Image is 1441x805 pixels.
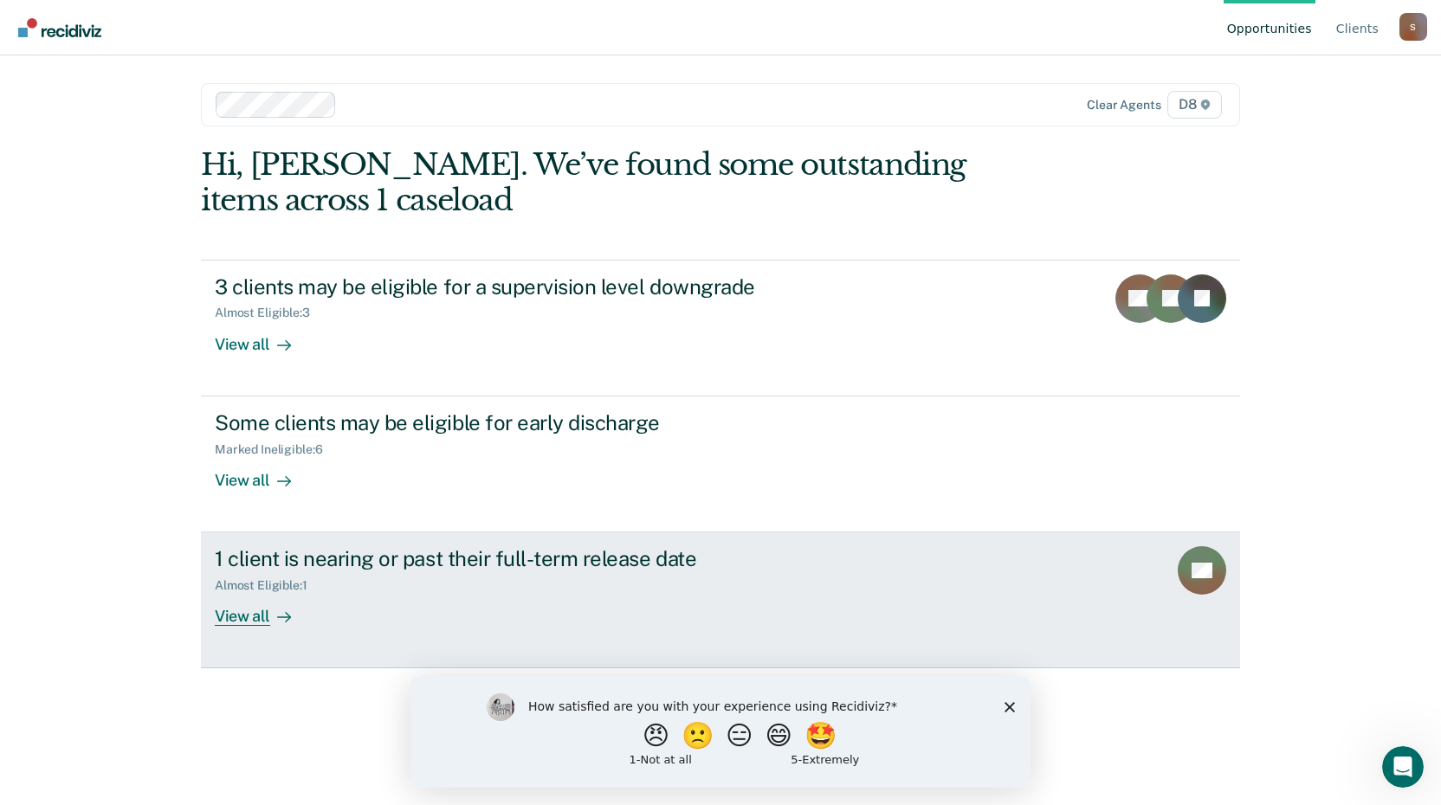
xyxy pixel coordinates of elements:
[201,532,1240,668] a: 1 client is nearing or past their full-term release dateAlmost Eligible:1View all
[1399,13,1427,41] div: S
[215,578,321,593] div: Almost Eligible : 1
[215,274,823,299] div: 3 clients may be eligible for a supervision level downgrade
[201,260,1240,396] a: 3 clients may be eligible for a supervision level downgradeAlmost Eligible:3View all
[215,593,312,627] div: View all
[215,546,823,571] div: 1 client is nearing or past their full-term release date
[201,396,1240,532] a: Some clients may be eligible for early dischargeMarked Ineligible:6View all
[215,320,312,354] div: View all
[1167,91,1222,119] span: D8
[1087,98,1160,113] div: Clear agents
[1399,13,1427,41] button: Profile dropdown button
[215,306,324,320] div: Almost Eligible : 3
[215,410,823,435] div: Some clients may be eligible for early discharge
[201,147,1032,218] div: Hi, [PERSON_NAME]. We’ve found some outstanding items across 1 caseload
[1382,746,1424,788] iframe: Intercom live chat
[215,442,336,457] div: Marked Ineligible : 6
[215,456,312,490] div: View all
[18,18,101,37] img: Recidiviz
[410,676,1031,788] iframe: Survey by Kim from Recidiviz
